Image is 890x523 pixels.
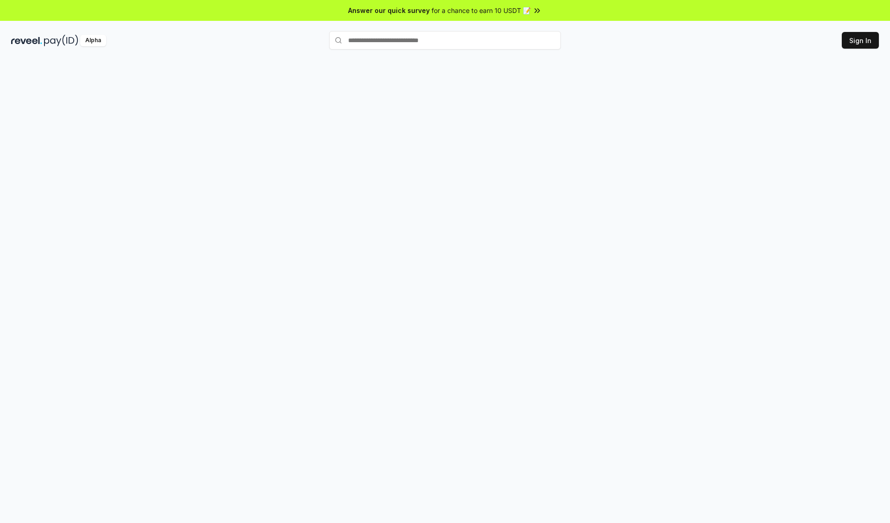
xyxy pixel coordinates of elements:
img: pay_id [44,35,78,46]
span: for a chance to earn 10 USDT 📝 [432,6,531,15]
button: Sign In [842,32,879,49]
span: Answer our quick survey [348,6,430,15]
img: reveel_dark [11,35,42,46]
div: Alpha [80,35,106,46]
